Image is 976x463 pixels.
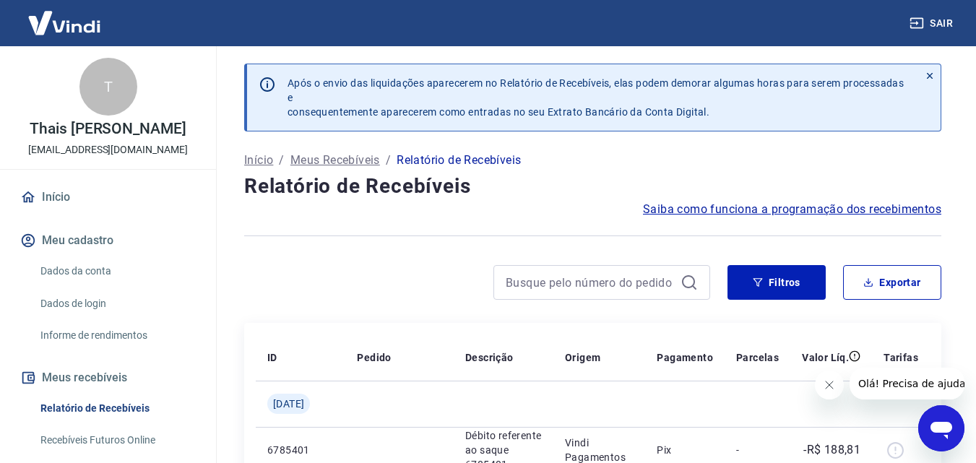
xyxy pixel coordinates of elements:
[803,441,860,459] p: -R$ 188,81
[727,265,826,300] button: Filtros
[267,443,334,457] p: 6785401
[907,10,959,37] button: Sair
[357,350,391,365] p: Pedido
[17,1,111,45] img: Vindi
[736,350,779,365] p: Parcelas
[35,321,199,350] a: Informe de rendimentos
[657,443,713,457] p: Pix
[565,350,600,365] p: Origem
[397,152,521,169] p: Relatório de Recebíveis
[28,142,188,157] p: [EMAIL_ADDRESS][DOMAIN_NAME]
[279,152,284,169] p: /
[244,152,273,169] a: Início
[386,152,391,169] p: /
[79,58,137,116] div: T
[815,371,844,399] iframe: Fechar mensagem
[35,425,199,455] a: Recebíveis Futuros Online
[30,121,186,137] p: Thais [PERSON_NAME]
[35,289,199,319] a: Dados de login
[17,362,199,394] button: Meus recebíveis
[506,272,675,293] input: Busque pelo número do pedido
[267,350,277,365] p: ID
[9,10,121,22] span: Olá! Precisa de ajuda?
[17,181,199,213] a: Início
[35,394,199,423] a: Relatório de Recebíveis
[736,443,779,457] p: -
[288,76,907,119] p: Após o envio das liquidações aparecerem no Relatório de Recebíveis, elas podem demorar algumas ho...
[884,350,918,365] p: Tarifas
[35,256,199,286] a: Dados da conta
[850,368,964,399] iframe: Mensagem da empresa
[244,172,941,201] h4: Relatório de Recebíveis
[843,265,941,300] button: Exportar
[465,350,514,365] p: Descrição
[273,397,304,411] span: [DATE]
[643,201,941,218] a: Saiba como funciona a programação dos recebimentos
[290,152,380,169] a: Meus Recebíveis
[657,350,713,365] p: Pagamento
[802,350,849,365] p: Valor Líq.
[918,405,964,451] iframe: Botão para abrir a janela de mensagens
[17,225,199,256] button: Meu cadastro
